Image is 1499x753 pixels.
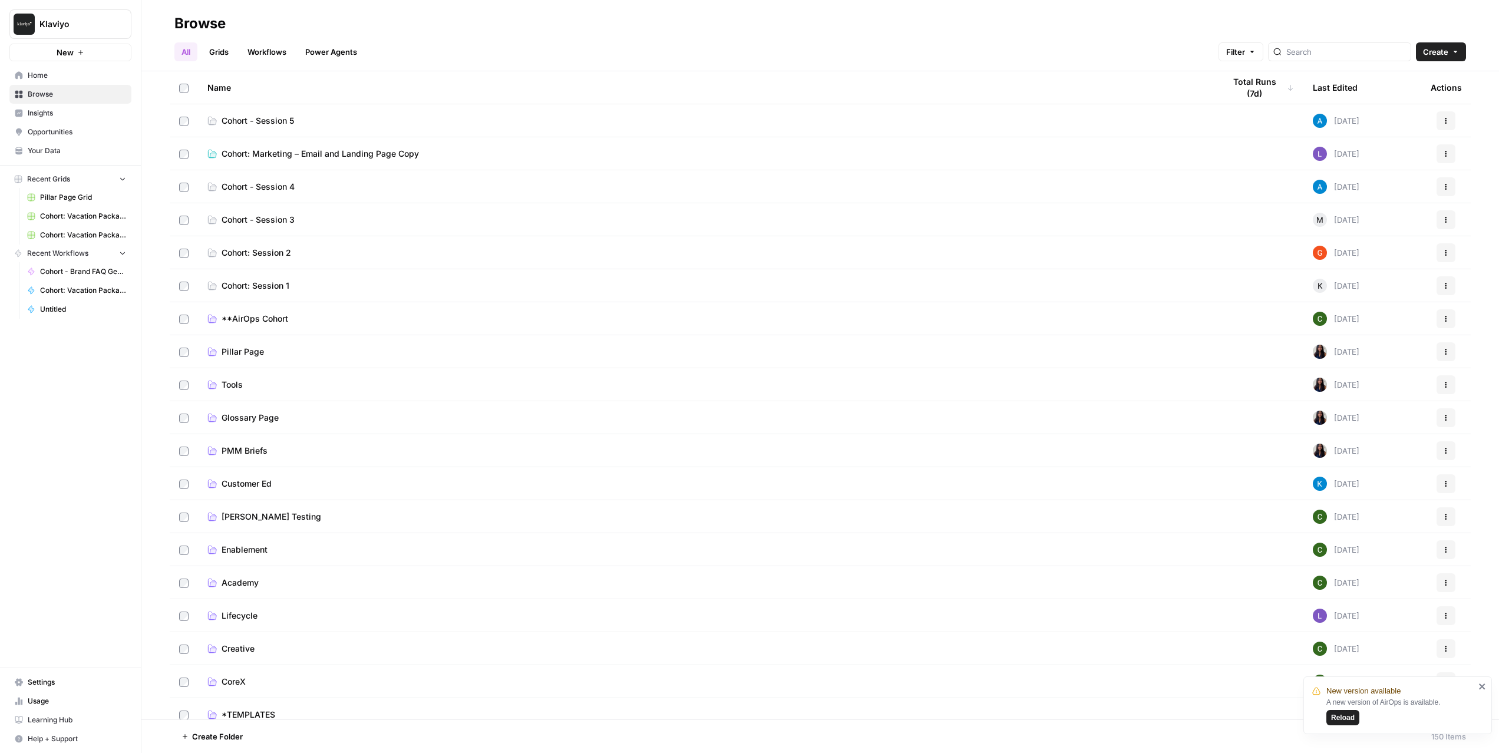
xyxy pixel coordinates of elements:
span: [PERSON_NAME] Testing [222,511,321,523]
div: [DATE] [1313,378,1359,392]
img: rox323kbkgutb4wcij4krxobkpon [1313,411,1327,425]
button: Reload [1326,710,1359,725]
span: Settings [28,677,126,688]
span: Cohort: Vacation Package Description (Merida) [40,285,126,296]
a: Customer Ed [207,478,1206,490]
div: 150 Items [1431,731,1466,742]
img: 14qrvic887bnlg6dzgoj39zarp80 [1313,510,1327,524]
div: [DATE] [1313,675,1359,689]
span: Glossary Page [222,412,279,424]
a: Home [9,66,131,85]
div: Actions [1431,71,1462,104]
div: [DATE] [1313,147,1359,161]
a: Grids [202,42,236,61]
span: Cohort: Vacation Package Description (Merida) Grid (1) [40,230,126,240]
span: Klaviyo [39,18,111,30]
div: [DATE] [1313,609,1359,623]
button: Create Folder [174,727,250,746]
button: close [1478,682,1487,691]
span: K [1318,280,1323,292]
span: CoreX [222,676,246,688]
div: [DATE] [1313,279,1359,293]
span: Recent Grids [27,174,70,184]
span: M [1316,214,1323,226]
button: Filter [1219,42,1263,61]
span: *TEMPLATES [222,709,275,721]
span: Cohort - Session 4 [222,181,295,193]
a: [PERSON_NAME] Testing [207,511,1206,523]
span: Pillar Page Grid [40,192,126,203]
span: Help + Support [28,734,126,744]
a: Learning Hub [9,711,131,729]
div: [DATE] [1313,411,1359,425]
img: zdhmu8j9dpt46ofesn2i0ad6n35e [1313,477,1327,491]
span: Tools [222,379,243,391]
a: Cohort: Session 2 [207,247,1206,259]
img: rox323kbkgutb4wcij4krxobkpon [1313,345,1327,359]
a: Power Agents [298,42,364,61]
span: Recent Workflows [27,248,88,259]
span: Reload [1331,712,1355,723]
img: ep2s7dd3ojhp11nu5ayj08ahj9gv [1313,246,1327,260]
span: Usage [28,696,126,706]
div: [DATE] [1313,213,1359,227]
a: Cohort - Session 3 [207,214,1206,226]
span: New version available [1326,685,1401,697]
a: Pillar Page [207,346,1206,358]
img: rox323kbkgutb4wcij4krxobkpon [1313,378,1327,392]
a: Lifecycle [207,610,1206,622]
img: 14qrvic887bnlg6dzgoj39zarp80 [1313,576,1327,590]
a: Enablement [207,544,1206,556]
div: Last Edited [1313,71,1358,104]
span: Lifecycle [222,610,257,622]
span: Insights [28,108,126,118]
button: Create [1416,42,1466,61]
div: [DATE] [1313,312,1359,326]
a: Academy [207,577,1206,589]
span: **AirOps Cohort [222,313,288,325]
span: Cohort: Session 1 [222,280,289,292]
button: Recent Grids [9,170,131,188]
a: CoreX [207,676,1206,688]
img: 14qrvic887bnlg6dzgoj39zarp80 [1313,312,1327,326]
div: Name [207,71,1206,104]
a: Tools [207,379,1206,391]
span: New [57,47,74,58]
span: Filter [1226,46,1245,58]
div: [DATE] [1313,444,1359,458]
span: Create Folder [192,731,243,742]
span: Home [28,70,126,81]
a: *TEMPLATES [207,709,1206,721]
a: **AirOps Cohort [207,313,1206,325]
span: Enablement [222,544,268,556]
span: Learning Hub [28,715,126,725]
img: 3v5gupj0m786yzjvk4tudrexhntl [1313,609,1327,623]
a: Untitled [22,300,131,319]
div: [DATE] [1313,642,1359,656]
div: [DATE] [1313,477,1359,491]
a: Cohort: Vacation Package Description (Merida) [22,281,131,300]
span: Your Data [28,146,126,156]
span: Create [1423,46,1448,58]
div: [DATE] [1313,543,1359,557]
span: Cohort: Vacation Package Description (Merida) Grid [40,211,126,222]
div: [DATE] [1313,246,1359,260]
span: Cohort - Session 5 [222,115,294,127]
a: Settings [9,673,131,692]
a: Creative [207,643,1206,655]
div: Browse [174,14,226,33]
a: Glossary Page [207,412,1206,424]
span: Cohort - Session 3 [222,214,295,226]
div: [DATE] [1313,114,1359,128]
div: [DATE] [1313,345,1359,359]
button: Recent Workflows [9,245,131,262]
a: Cohort - Session 5 [207,115,1206,127]
div: [DATE] [1313,576,1359,590]
a: PMM Briefs [207,445,1206,457]
span: Browse [28,89,126,100]
a: Usage [9,692,131,711]
img: rox323kbkgutb4wcij4krxobkpon [1313,444,1327,458]
span: Cohort - Brand FAQ Generator (Merida) [40,266,126,277]
a: Opportunities [9,123,131,141]
a: Your Data [9,141,131,160]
